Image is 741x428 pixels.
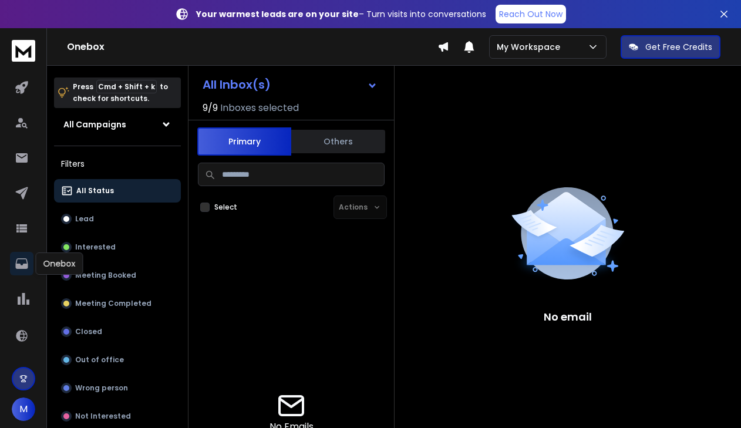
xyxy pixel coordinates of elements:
button: Not Interested [54,405,181,428]
button: M [12,397,35,421]
p: All Status [76,186,114,196]
p: Closed [75,327,102,336]
button: Primary [197,127,291,156]
button: Others [291,129,385,154]
p: Interested [75,242,116,252]
img: logo [12,40,35,62]
h1: All Campaigns [63,119,126,130]
button: Meeting Booked [54,264,181,287]
span: 9 / 9 [203,101,218,115]
p: Wrong person [75,383,128,393]
button: Wrong person [54,376,181,400]
p: Lead [75,214,94,224]
p: No email [544,309,592,325]
strong: Your warmest leads are on your site [196,8,359,20]
h1: All Inbox(s) [203,79,271,90]
p: Reach Out Now [499,8,563,20]
p: Press to check for shortcuts. [73,81,168,105]
button: Out of office [54,348,181,372]
p: Get Free Credits [645,41,712,53]
h1: Onebox [67,40,437,54]
button: Get Free Credits [621,35,720,59]
a: Reach Out Now [496,5,566,23]
p: My Workspace [497,41,565,53]
button: Closed [54,320,181,343]
button: Meeting Completed [54,292,181,315]
h3: Inboxes selected [220,101,299,115]
p: Out of office [75,355,124,365]
p: Meeting Completed [75,299,151,308]
p: Not Interested [75,412,131,421]
label: Select [214,203,237,212]
span: Cmd + Shift + k [96,80,157,93]
button: Interested [54,235,181,259]
button: All Status [54,179,181,203]
button: Lead [54,207,181,231]
button: All Campaigns [54,113,181,136]
button: All Inbox(s) [193,73,387,96]
p: – Turn visits into conversations [196,8,486,20]
p: Meeting Booked [75,271,136,280]
h3: Filters [54,156,181,172]
div: Onebox [36,252,83,275]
